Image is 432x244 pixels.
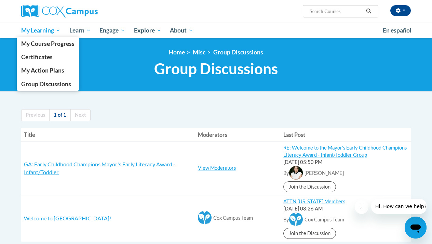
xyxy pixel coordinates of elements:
span: By [283,170,289,176]
span: My Course Progress [21,40,75,47]
a: About [166,23,198,38]
iframe: Close message [355,200,368,214]
button: Account Settings [390,5,411,16]
span: My Action Plans [21,67,64,74]
span: Group Discussions [21,80,71,88]
span: Certificates [21,53,53,61]
button: Search [364,7,374,15]
span: Cox Campus Team [305,217,344,222]
a: Engage [95,23,130,38]
a: ATTN [US_STATE] Members [283,198,345,204]
span: Learn [69,26,91,35]
a: Explore [130,23,166,38]
span: By [283,217,289,222]
span: Last Post [283,131,305,138]
div: [DATE] 08:26 AM [283,205,408,213]
iframe: Button to launch messaging window [405,217,427,239]
span: Moderators [198,131,227,138]
a: View Moderators [198,165,236,171]
span: [PERSON_NAME] [305,170,344,176]
input: Search Courses [309,7,364,15]
span: Cox Campus Team [213,215,253,221]
a: En español [378,23,416,38]
img: Trina Heath [289,166,303,180]
a: Cox Campus [21,5,144,17]
a: 1 of 1 [49,109,71,121]
a: Previous [21,109,50,121]
span: Misc [193,49,205,56]
span: Title [24,131,35,138]
a: Group Discussions [213,49,263,56]
a: Certificates [17,50,79,64]
a: Join the Discussion [283,228,336,239]
span: Group Discussions [154,60,278,78]
div: Main menu [16,23,416,38]
span: My Learning [21,26,60,35]
a: My Course Progress [17,37,79,50]
a: Learn [65,23,95,38]
a: RE: Welcome to the Mayor's Early Childhood Champions Literacy Award - Infant/Toddler Group [283,145,407,158]
a: GA: Early Childhood Champions Mayor's Early Literacy Award - Infant/Toddler [24,161,175,175]
span: En español [383,27,411,34]
a: Join the Discussion [283,181,336,192]
iframe: Message from company [371,199,427,214]
a: My Learning [17,23,65,38]
a: Next [70,109,91,121]
a: Welcome to [GEOGRAPHIC_DATA]! [24,215,111,221]
nav: Page navigation col-md-12 [21,109,411,121]
a: Group Discussions [17,77,79,91]
img: Cox Campus [21,5,98,17]
span: Engage [99,26,125,35]
img: Cox Campus Team [289,213,303,226]
a: My Action Plans [17,64,79,77]
div: [DATE] 05:50 PM [283,159,408,166]
a: Home [169,49,185,56]
span: Explore [134,26,161,35]
img: Cox Campus Team [198,211,212,224]
span: About [170,26,193,35]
